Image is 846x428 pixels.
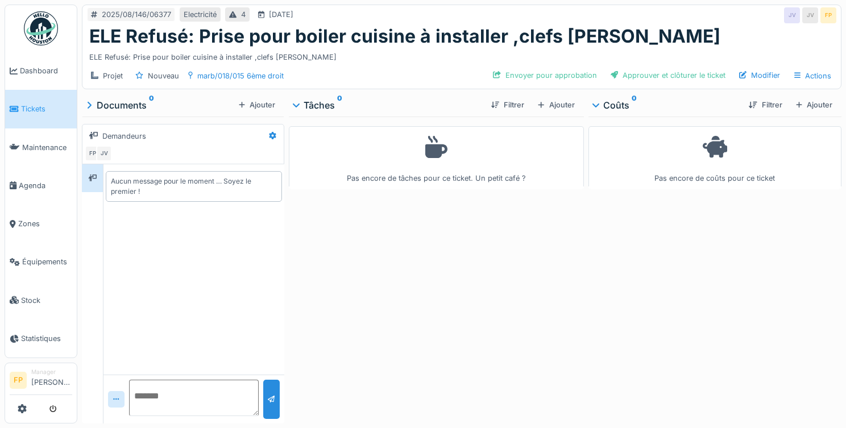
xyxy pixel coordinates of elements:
span: Maintenance [22,142,72,153]
li: FP [10,372,27,389]
sup: 0 [337,98,342,112]
h1: ELE Refusé: Prise pour boiler cuisine à installer ,clefs [PERSON_NAME] [89,26,720,47]
img: Badge_color-CXgf-gQk.svg [24,11,58,45]
a: Équipements [5,243,77,281]
span: Stock [21,295,72,306]
div: Projet [103,70,123,81]
div: Tâches [293,98,482,112]
span: Dashboard [20,65,72,76]
div: Manager [31,368,72,376]
span: Zones [18,218,72,229]
a: Agenda [5,167,77,205]
a: FP Manager[PERSON_NAME] [10,368,72,395]
a: Maintenance [5,128,77,167]
div: FP [85,146,101,161]
a: Tickets [5,90,77,128]
span: Tickets [21,103,72,114]
div: JV [96,146,112,161]
span: Statistiques [21,333,72,344]
div: Aucun message pour le moment … Soyez le premier ! [111,176,277,197]
a: Zones [5,205,77,243]
div: Filtrer [487,97,529,113]
div: Nouveau [148,70,179,81]
sup: 0 [632,98,637,112]
span: Agenda [19,180,72,191]
a: Stock [5,281,77,319]
div: Pas encore de tâches pour ce ticket. Un petit café ? [296,131,576,184]
div: Electricité [184,9,217,20]
div: Modifier [735,68,785,83]
div: marb/018/015 6ème droit [197,70,284,81]
div: Demandeurs [102,131,146,142]
div: [DATE] [269,9,293,20]
div: Filtrer [744,97,786,113]
div: 4 [241,9,246,20]
div: Actions [789,68,836,84]
div: FP [820,7,836,23]
a: Statistiques [5,319,77,358]
div: Ajouter [533,97,579,113]
div: Ajouter [234,97,280,113]
div: Coûts [593,98,740,112]
div: Approuver et clôturer le ticket [606,68,730,83]
span: Équipements [22,256,72,267]
div: JV [802,7,818,23]
div: ELE Refusé: Prise pour boiler cuisine à installer ,clefs [PERSON_NAME] [89,47,834,63]
sup: 0 [149,98,154,112]
div: Ajouter [791,97,837,113]
div: JV [784,7,800,23]
a: Dashboard [5,52,77,90]
div: Pas encore de coûts pour ce ticket [596,131,834,184]
div: 2025/08/146/06377 [102,9,171,20]
div: Envoyer pour approbation [488,68,602,83]
div: Documents [86,98,234,112]
li: [PERSON_NAME] [31,368,72,392]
